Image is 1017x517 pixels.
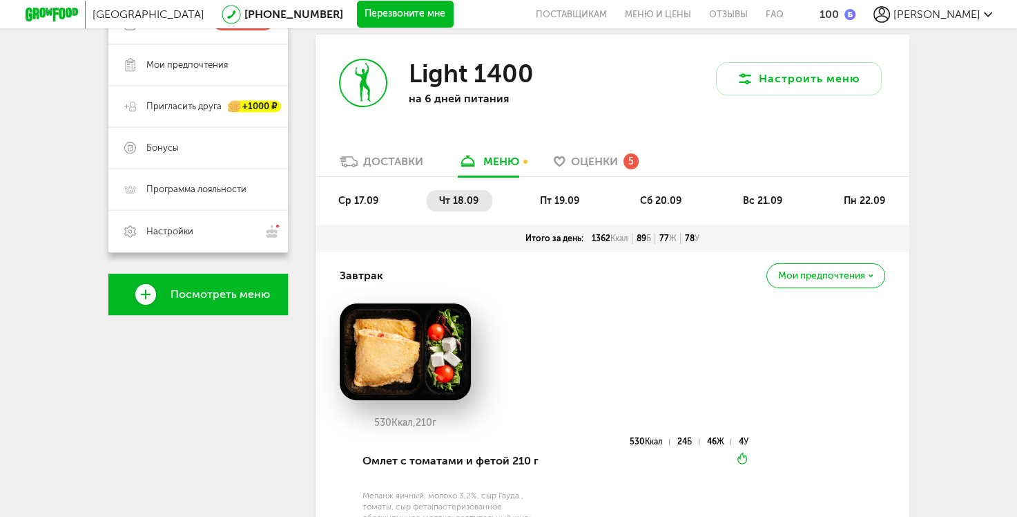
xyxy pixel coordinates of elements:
[717,437,724,446] span: Ж
[571,155,618,168] span: Оценки
[893,8,980,21] span: [PERSON_NAME]
[743,195,782,207] span: вс 21.09
[640,195,681,207] span: сб 20.09
[333,154,430,176] a: Доставки
[483,155,519,168] div: меню
[338,195,378,207] span: ср 17.09
[744,437,748,446] span: У
[451,154,526,176] a: меню
[362,438,554,485] div: Омлет с томатами и фетой 210 г
[408,92,588,105] p: на 6 дней питания
[632,233,655,244] div: 89
[687,437,692,446] span: Б
[739,439,748,445] div: 4
[588,233,632,244] div: 1362
[146,183,246,196] span: Программа лояльности
[408,59,533,88] h3: Light 1400
[844,9,855,20] img: bonus_b.cdccf46.png
[540,195,579,207] span: пт 19.09
[108,210,288,252] a: Настройки
[171,288,270,301] span: Посмотреть меню
[610,234,628,243] span: Ккал
[669,234,677,243] span: Ж
[778,271,865,281] span: Мои предпочтения
[357,1,454,28] button: Перезвоните мне
[340,303,471,400] img: big_fFqb95ucnSQWj5F6.png
[623,153,639,169] div: 5
[108,86,288,127] a: Пригласить друга +1000 ₽
[146,100,222,113] span: Пригласить друга
[681,233,704,244] div: 78
[229,101,281,113] div: +1000 ₽
[108,169,288,210] a: Программа лояльности
[146,59,228,71] span: Мои предпочтения
[244,8,343,21] a: [PHONE_NUMBER]
[645,437,663,446] span: Ккал
[655,233,681,244] div: 77
[439,195,478,207] span: чт 18.09
[820,8,839,21] div: 100
[630,439,670,445] div: 530
[108,274,288,315] a: Посмотреть меню
[340,263,383,289] h4: Завтрак
[843,195,884,207] span: пн 22.09
[707,439,731,445] div: 46
[646,234,651,243] span: Б
[108,127,288,169] a: Бонусы
[108,44,288,86] a: Мои предпочтения
[716,62,882,95] button: Настроить меню
[432,417,436,429] span: г
[93,8,204,21] span: [GEOGRAPHIC_DATA]
[363,155,423,168] div: Доставки
[521,233,588,244] div: Итого за день:
[695,234,699,243] span: У
[547,154,646,176] a: Оценки 5
[391,417,416,429] span: Ккал,
[146,225,193,238] span: Настройки
[146,142,179,154] span: Бонусы
[340,417,471,429] div: 530 210
[677,439,699,445] div: 24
